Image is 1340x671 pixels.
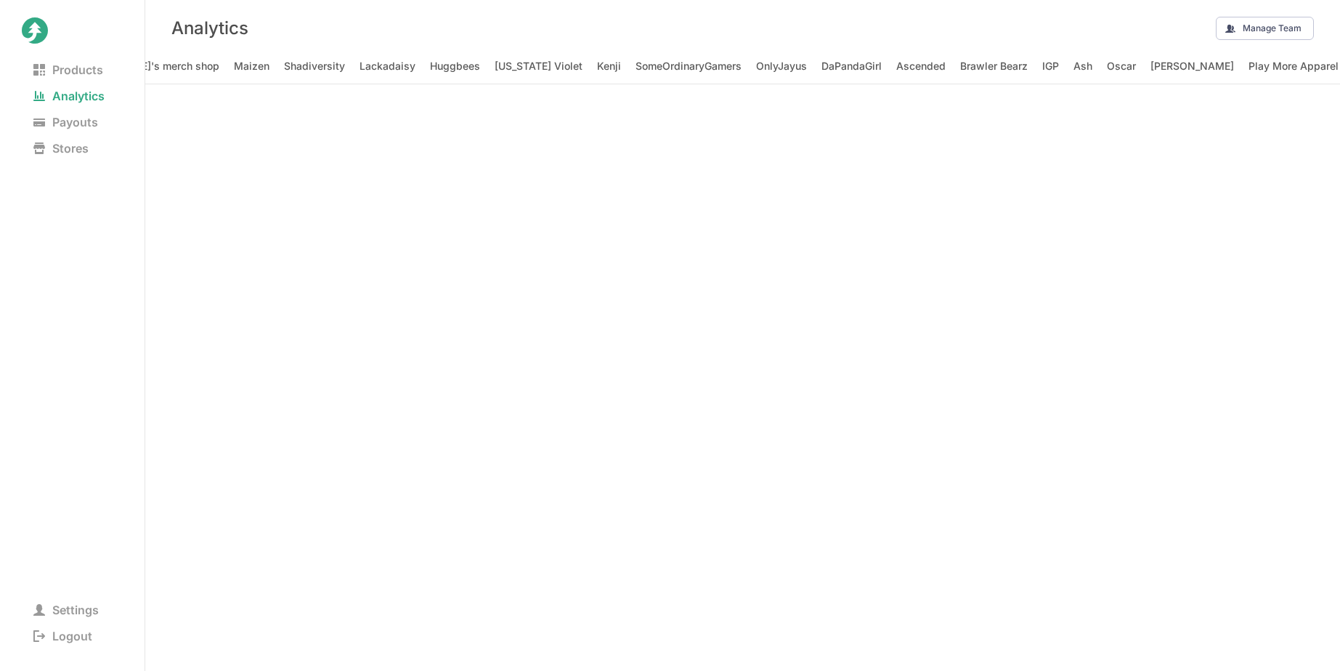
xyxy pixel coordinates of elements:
[22,600,110,620] span: Settings
[22,626,104,646] span: Logout
[171,17,248,39] h3: Analytics
[597,56,621,76] span: Kenji
[1150,56,1234,76] span: [PERSON_NAME]
[756,56,807,76] span: OnlyJayus
[1042,56,1059,76] span: IGP
[821,56,882,76] span: DaPandaGirl
[430,56,480,76] span: Huggbees
[22,86,116,106] span: Analytics
[1248,56,1339,76] span: Play More Apparel
[22,60,115,80] span: Products
[1107,56,1136,76] span: Oscar
[22,138,100,158] span: Stores
[495,56,582,76] span: [US_STATE] Violet
[284,56,345,76] span: Shadiversity
[896,56,946,76] span: Ascended
[22,112,110,132] span: Payouts
[360,56,415,76] span: Lackadaisy
[1073,56,1092,76] span: Ash
[234,56,269,76] span: Maizen
[636,56,742,76] span: SomeOrdinaryGamers
[960,56,1028,76] span: Brawler Bearz
[1216,17,1314,40] button: Manage Team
